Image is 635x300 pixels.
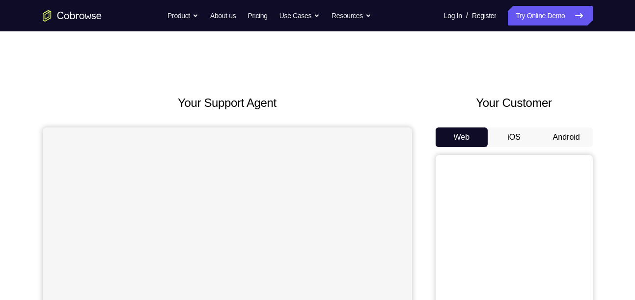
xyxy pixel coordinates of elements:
[488,127,540,147] button: iOS
[43,10,102,22] a: Go to the home page
[331,6,371,25] button: Resources
[43,94,412,112] h2: Your Support Agent
[466,10,468,22] span: /
[436,94,593,112] h2: Your Customer
[472,6,496,25] a: Register
[210,6,236,25] a: About us
[444,6,462,25] a: Log In
[540,127,593,147] button: Android
[248,6,267,25] a: Pricing
[279,6,320,25] button: Use Cases
[436,127,488,147] button: Web
[167,6,198,25] button: Product
[508,6,592,25] a: Try Online Demo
